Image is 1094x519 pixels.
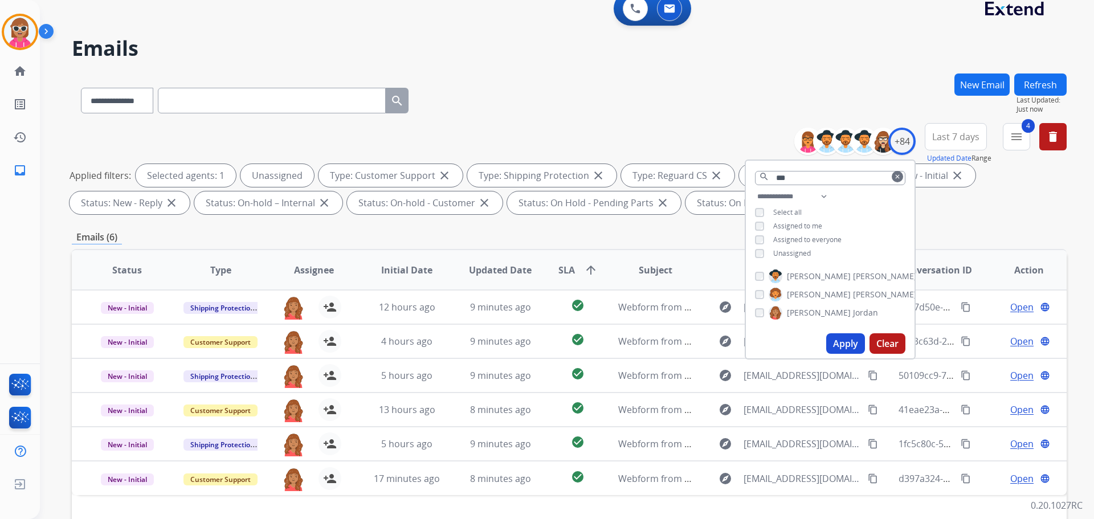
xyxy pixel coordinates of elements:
[183,336,258,348] span: Customer Support
[470,403,531,416] span: 8 minutes ago
[13,64,27,78] mat-icon: home
[618,369,876,382] span: Webform from [EMAIL_ADDRESS][DOMAIN_NAME] on [DATE]
[282,432,305,456] img: agent-avatar
[1010,130,1023,144] mat-icon: menu
[1014,73,1067,96] button: Refresh
[894,173,901,180] mat-icon: clear
[1040,439,1050,449] mat-icon: language
[470,301,531,313] span: 9 minutes ago
[438,169,451,182] mat-icon: close
[899,369,1072,382] span: 50109cc9-7519-4ea7-9078-f3c0d68bb441
[374,472,440,485] span: 17 minutes ago
[621,164,734,187] div: Type: Reguard CS
[317,196,331,210] mat-icon: close
[183,473,258,485] span: Customer Support
[319,164,463,187] div: Type: Customer Support
[744,437,861,451] span: [EMAIL_ADDRESS][DOMAIN_NAME]
[323,369,337,382] mat-icon: person_add
[954,73,1010,96] button: New Email
[1046,130,1060,144] mat-icon: delete
[13,97,27,111] mat-icon: list_alt
[70,169,131,182] p: Applied filters:
[899,438,1066,450] span: 1fc5c80c-53ac-4680-8c18-e49e6541c99f
[927,153,991,163] span: Range
[282,467,305,491] img: agent-avatar
[961,439,971,449] mat-icon: content_copy
[101,302,154,314] span: New - Initial
[709,169,723,182] mat-icon: close
[868,473,878,484] mat-icon: content_copy
[719,369,732,382] mat-icon: explore
[4,16,36,48] img: avatar
[165,196,178,210] mat-icon: close
[240,164,314,187] div: Unassigned
[323,437,337,451] mat-icon: person_add
[194,191,342,214] div: Status: On-hold – Internal
[390,94,404,108] mat-icon: search
[470,369,531,382] span: 9 minutes ago
[719,300,732,314] mat-icon: explore
[282,330,305,354] img: agent-avatar
[773,235,842,244] span: Assigned to everyone
[183,439,262,451] span: Shipping Protection
[719,472,732,485] mat-icon: explore
[870,333,905,354] button: Clear
[323,403,337,416] mat-icon: person_add
[571,435,585,449] mat-icon: check_circle
[719,437,732,451] mat-icon: explore
[584,263,598,277] mat-icon: arrow_upward
[210,263,231,277] span: Type
[899,403,1074,416] span: 41eae23a-5a5a-4113-8e78-947662811835
[72,37,1067,60] h2: Emails
[899,263,972,277] span: Conversation ID
[618,403,947,416] span: Webform from [PERSON_NAME][EMAIL_ADDRESS][DOMAIN_NAME] on [DATE]
[773,221,822,231] span: Assigned to me
[961,302,971,312] mat-icon: content_copy
[1010,334,1034,348] span: Open
[787,289,851,300] span: [PERSON_NAME]
[868,404,878,415] mat-icon: content_copy
[656,196,670,210] mat-icon: close
[1040,370,1050,381] mat-icon: language
[719,403,732,416] mat-icon: explore
[961,336,971,346] mat-icon: content_copy
[1010,300,1034,314] span: Open
[13,130,27,144] mat-icon: history
[950,169,964,182] mat-icon: close
[571,299,585,312] mat-icon: check_circle
[183,302,262,314] span: Shipping Protection
[571,367,585,381] mat-icon: check_circle
[183,370,262,382] span: Shipping Protection
[826,333,865,354] button: Apply
[379,301,435,313] span: 12 hours ago
[618,472,876,485] span: Webform from [EMAIL_ADDRESS][DOMAIN_NAME] on [DATE]
[853,271,917,282] span: [PERSON_NAME]
[868,439,878,449] mat-icon: content_copy
[558,263,575,277] span: SLA
[323,334,337,348] mat-icon: person_add
[282,398,305,422] img: agent-avatar
[719,334,732,348] mat-icon: explore
[101,370,154,382] span: New - Initial
[467,164,617,187] div: Type: Shipping Protection
[973,250,1067,290] th: Action
[618,335,876,348] span: Webform from [EMAIL_ADDRESS][DOMAIN_NAME] on [DATE]
[507,191,681,214] div: Status: On Hold - Pending Parts
[744,369,861,382] span: [EMAIL_ADDRESS][DOMAIN_NAME]
[1010,472,1034,485] span: Open
[961,404,971,415] mat-icon: content_copy
[477,196,491,210] mat-icon: close
[294,263,334,277] span: Assignee
[381,335,432,348] span: 4 hours ago
[773,207,802,217] span: Select all
[571,333,585,346] mat-icon: check_circle
[787,307,851,318] span: [PERSON_NAME]
[639,263,672,277] span: Subject
[739,164,851,187] div: Status: Open - All
[1040,473,1050,484] mat-icon: language
[927,154,971,163] button: Updated Date
[744,300,861,314] span: [EMAIL_ADDRESS][DOMAIN_NAME]
[1040,302,1050,312] mat-icon: language
[618,301,876,313] span: Webform from [EMAIL_ADDRESS][DOMAIN_NAME] on [DATE]
[282,296,305,320] img: agent-avatar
